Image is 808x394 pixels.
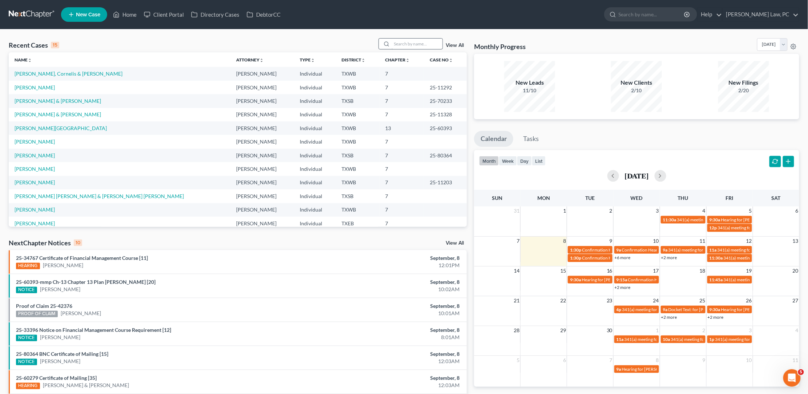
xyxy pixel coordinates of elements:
[16,359,37,365] div: NOTICE
[316,350,460,358] div: September, 8
[661,314,677,320] a: +2 more
[746,296,753,305] span: 26
[702,326,706,335] span: 2
[724,277,794,282] span: 341(a) meeting for [PERSON_NAME]
[655,356,660,365] span: 8
[187,8,243,21] a: Directory Cases
[16,255,148,261] a: 25-34767 Certificate of Financial Management Course [11]
[661,255,677,260] a: +2 more
[424,108,467,121] td: 25-11328
[586,195,595,201] span: Tue
[504,87,555,94] div: 11/10
[9,41,59,49] div: Recent Cases
[559,266,567,275] span: 15
[699,266,706,275] span: 18
[718,87,769,94] div: 2/20
[606,326,613,335] span: 30
[380,217,424,230] td: 7
[710,217,720,222] span: 9:30a
[516,356,520,365] span: 5
[619,8,685,21] input: Search by name...
[617,247,621,253] span: 9a
[492,195,502,201] span: Sun
[294,203,336,217] td: Individual
[300,57,315,63] a: Typeunfold_more
[625,337,695,342] span: 341(a) meeting for [PERSON_NAME]
[380,176,424,189] td: 7
[16,303,72,309] a: Proof of Claim 25-42376
[76,12,100,17] span: New Case
[15,179,55,185] a: [PERSON_NAME]
[43,262,83,269] a: [PERSON_NAME]
[406,58,410,63] i: unfold_more
[336,217,380,230] td: TXEB
[513,206,520,215] span: 31
[336,108,380,121] td: TXWB
[517,156,532,166] button: day
[609,206,613,215] span: 2
[699,296,706,305] span: 25
[724,255,794,261] span: 341(a) meeting for [PERSON_NAME]
[230,94,294,108] td: [PERSON_NAME]
[316,358,460,365] div: 12:03AM
[9,238,82,247] div: NextChapter Notices
[516,237,520,245] span: 7
[562,356,567,365] span: 6
[504,79,555,87] div: New Leads
[625,172,649,180] h2: [DATE]
[702,356,706,365] span: 9
[513,326,520,335] span: 28
[746,237,753,245] span: 12
[15,220,55,226] a: [PERSON_NAME]
[611,79,662,87] div: New Clients
[385,57,410,63] a: Chapterunfold_more
[380,135,424,148] td: 7
[748,326,753,335] span: 3
[663,307,668,312] span: 9a
[663,337,670,342] span: 10a
[537,195,550,201] span: Mon
[336,203,380,217] td: TXWB
[380,67,424,80] td: 7
[230,81,294,94] td: [PERSON_NAME]
[721,307,778,312] span: Hearing for [PERSON_NAME]
[316,278,460,286] div: September, 8
[294,176,336,189] td: Individual
[294,189,336,203] td: Individual
[570,277,581,282] span: 9:30a
[653,266,660,275] span: 17
[798,369,804,375] span: 5
[795,326,799,335] span: 4
[430,57,453,63] a: Case Nounfold_more
[15,98,101,104] a: [PERSON_NAME] & [PERSON_NAME]
[710,255,723,261] span: 11:30a
[677,217,747,222] span: 341(a) meeting for [PERSON_NAME]
[424,94,467,108] td: 25-70233
[230,189,294,203] td: [PERSON_NAME]
[51,42,59,48] div: 15
[562,206,567,215] span: 1
[678,195,688,201] span: Thu
[294,81,336,94] td: Individual
[792,266,799,275] span: 20
[559,326,567,335] span: 29
[702,206,706,215] span: 4
[15,152,55,158] a: [PERSON_NAME]
[622,366,717,372] span: Hearing for [PERSON_NAME] & [PERSON_NAME]
[336,162,380,176] td: TXWB
[792,237,799,245] span: 13
[570,247,581,253] span: 1:30p
[294,149,336,162] td: Individual
[61,310,101,317] a: [PERSON_NAME]
[40,334,80,341] a: [PERSON_NAME]
[655,326,660,335] span: 1
[74,240,82,246] div: 10
[582,277,638,282] span: Hearing for [PERSON_NAME]
[424,149,467,162] td: 25-80364
[140,8,187,21] a: Client Portal
[517,131,545,147] a: Tasks
[294,108,336,121] td: Individual
[710,307,720,312] span: 9:30a
[316,334,460,341] div: 8:01AM
[15,193,184,199] a: [PERSON_NAME] [PERSON_NAME] & [PERSON_NAME] [PERSON_NAME]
